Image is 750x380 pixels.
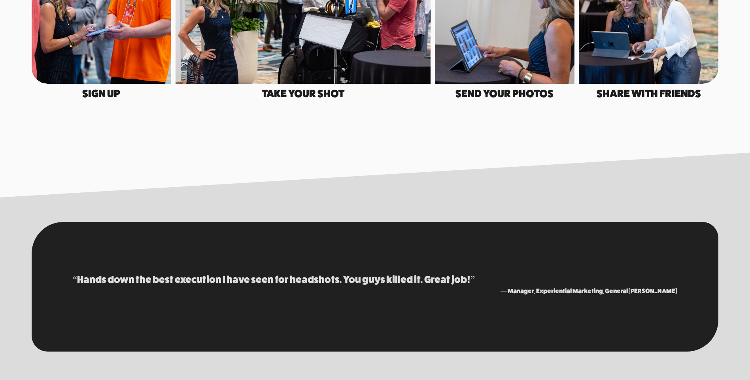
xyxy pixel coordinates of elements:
[32,88,171,99] h4: Sign Up
[73,273,77,285] span: “
[73,287,677,295] figcaption: — Manager, Experiential Marketing, General [PERSON_NAME]
[470,273,475,285] span: ”
[435,88,574,99] h4: send your photos
[176,88,431,99] h4: Take your shot
[579,88,718,99] h4: share with friends
[73,271,677,287] blockquote: Hands down the best execution I have seen for headshots. You guys killed it. Great job!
